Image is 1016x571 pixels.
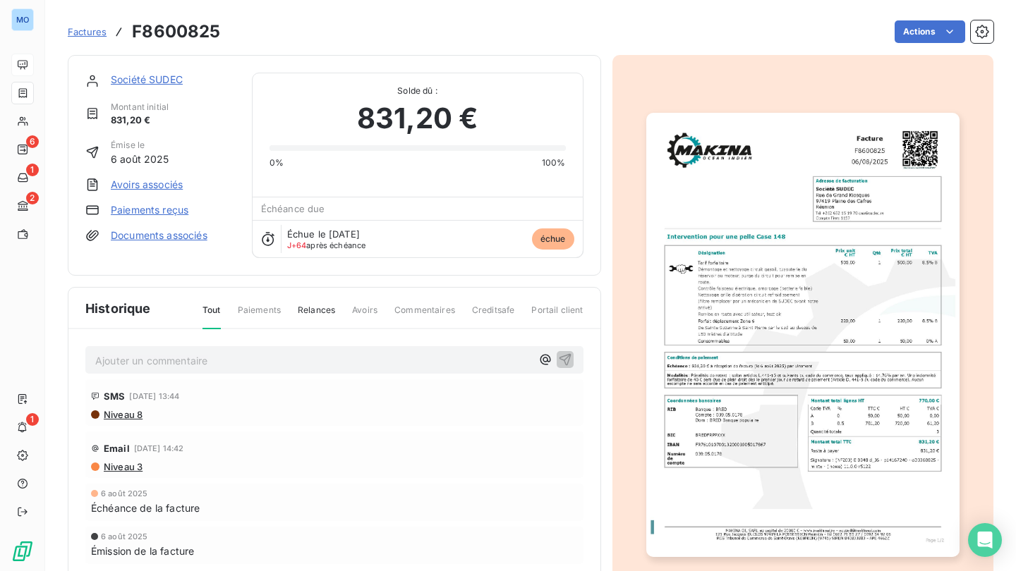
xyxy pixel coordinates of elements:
span: Montant initial [111,101,169,113]
span: Échéance de la facture [91,501,200,515]
span: Niveau 3 [102,461,143,472]
span: Creditsafe [472,304,515,328]
span: Portail client [531,304,583,328]
span: 2 [26,192,39,204]
span: Historique [85,299,151,318]
a: Factures [68,25,107,39]
span: Avoirs [352,304,377,328]
div: Open Intercom Messenger [968,523,1002,557]
span: 831,20 € [357,97,478,140]
a: Paiements reçus [111,203,188,217]
span: Échéance due [261,203,325,214]
img: invoice_thumbnail [646,113,960,558]
a: Avoirs associés [111,178,183,192]
span: 6 août 2025 [101,532,148,541]
span: 6 [26,135,39,148]
a: Société SUDEC [111,73,183,85]
span: échue [532,228,574,250]
img: Logo LeanPay [11,540,34,563]
span: 1 [26,413,39,426]
span: Email [104,443,130,454]
span: Paiements [238,304,281,328]
span: SMS [104,391,125,402]
span: 1 [26,164,39,176]
span: 100% [542,156,566,169]
span: [DATE] 14:42 [134,444,184,453]
span: Niveau 8 [102,409,143,420]
span: J+64 [287,240,307,250]
span: 6 août 2025 [101,489,148,498]
span: Tout [202,304,221,329]
button: Actions [895,20,965,43]
h3: F8600825 [132,19,220,44]
div: MO [11,8,34,31]
span: Solde dû : [270,85,566,97]
span: 0% [270,156,284,169]
span: Émission de la facture [91,544,194,558]
span: Échue le [DATE] [287,228,360,240]
span: Émise le [111,139,169,152]
span: Relances [298,304,335,328]
span: 6 août 2025 [111,152,169,166]
span: Factures [68,26,107,37]
span: après échéance [287,241,366,250]
span: 831,20 € [111,113,169,128]
span: Commentaires [394,304,455,328]
a: Documents associés [111,228,207,242]
span: [DATE] 13:44 [129,392,179,400]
